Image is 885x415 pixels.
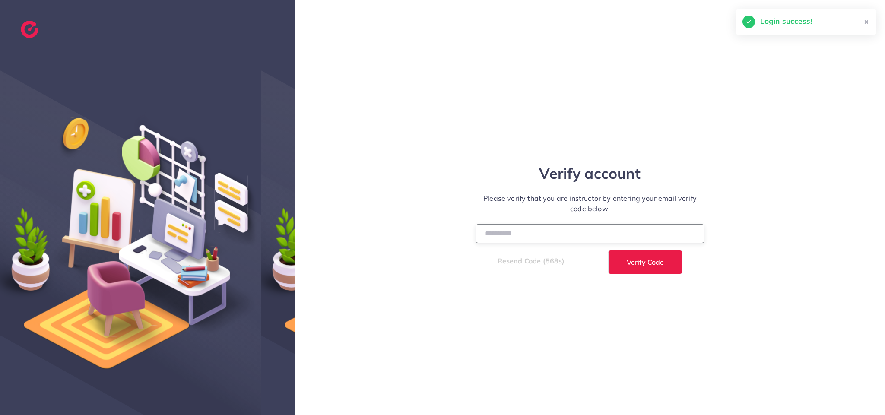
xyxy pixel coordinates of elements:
[608,250,682,274] button: Verify Code
[476,165,704,183] h1: Verify account
[760,16,812,27] h5: Login success!
[21,21,38,38] img: logo
[476,193,704,214] p: Please verify that you are instructor by entering your email verify code below:
[627,259,664,266] span: Verify Code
